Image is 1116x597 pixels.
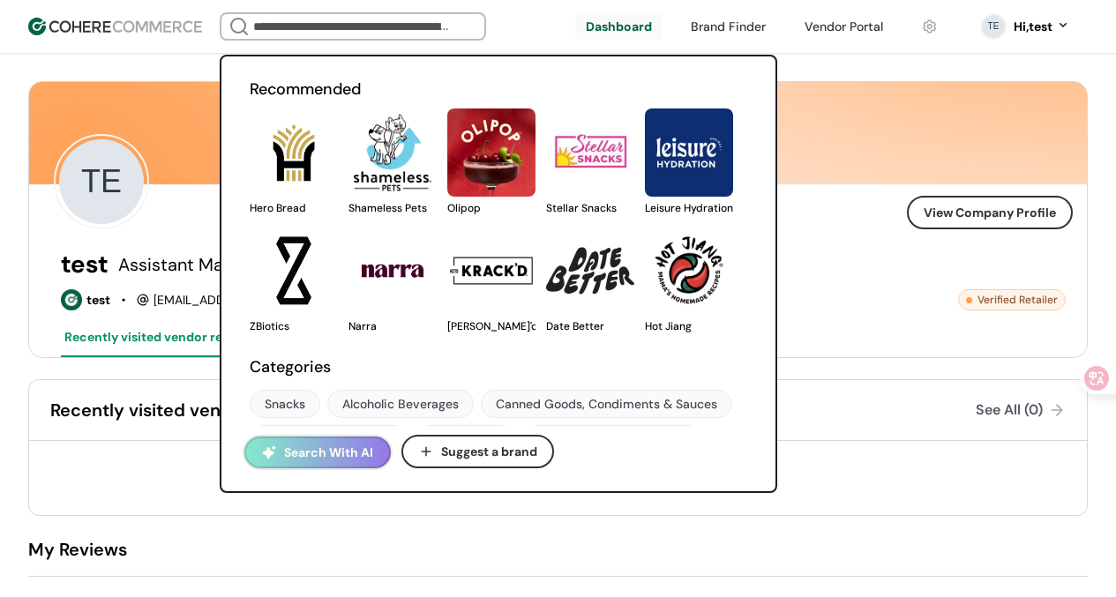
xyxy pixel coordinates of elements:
a: Condiments & Sauces [250,425,408,453]
div: test [61,289,110,310]
a: Confections [416,425,516,453]
div: Alcoholic Beverages [342,395,459,414]
button: Suggest a brand [401,435,554,468]
a: Canned Goods, Condiments & Sauces [481,390,732,418]
img: Cohere Logo [28,18,202,35]
a: Snacks [250,390,320,418]
div: Verified Retailer [958,289,1066,310]
div: Canned Goods, Condiments & Sauces [496,395,717,414]
div: [EMAIL_ADDRESS][DOMAIN_NAME] [137,291,355,310]
div: Snacks [265,395,305,414]
div: Assistant Manager test [118,250,318,279]
div: See All (0) [976,399,1043,421]
h2: Recommended [250,78,748,101]
div: My Reviews [28,537,127,562]
button: Hi,test [1014,18,1070,36]
div: Hi, test [1014,18,1052,36]
svg: 0 percent [980,13,1007,40]
h2: Categories [250,355,748,379]
button: View Company Profile [907,196,1073,229]
img: test logo [61,289,82,310]
svg: 0 percent [54,134,149,229]
a: Herbs & Functional Foods [523,425,703,453]
div: test [61,250,108,279]
div: Recently visited vendor requests [50,398,329,422]
a: Alcoholic Beverages [327,390,474,418]
button: Search With AI [244,437,391,468]
button: Recently visited vendor requests [61,321,266,357]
